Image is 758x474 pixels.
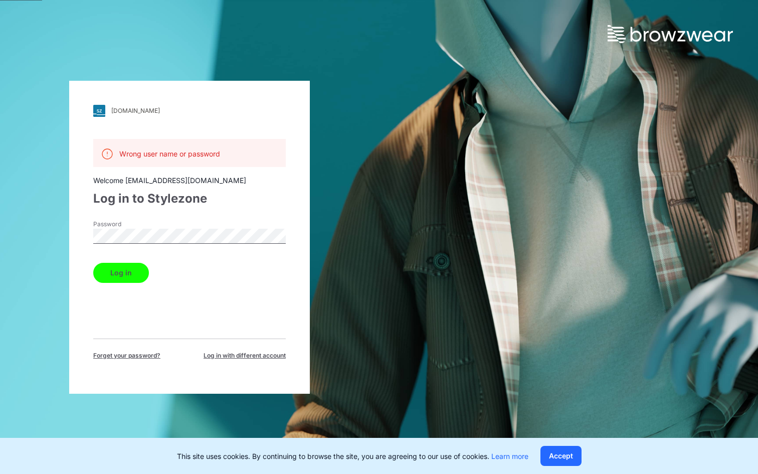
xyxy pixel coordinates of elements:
[608,25,733,43] img: browzwear-logo.73288ffb.svg
[177,451,528,461] p: This site uses cookies. By continuing to browse the site, you are agreeing to our use of cookies.
[204,351,286,360] span: Log in with different account
[111,107,160,114] div: [DOMAIN_NAME]
[93,105,105,117] img: svg+xml;base64,PHN2ZyB3aWR0aD0iMjgiIGhlaWdodD0iMjgiIHZpZXdCb3g9IjAgMCAyOCAyOCIgZmlsbD0ibm9uZSIgeG...
[93,105,286,117] a: [DOMAIN_NAME]
[101,148,113,160] img: svg+xml;base64,PHN2ZyB3aWR0aD0iMjQiIGhlaWdodD0iMjQiIHZpZXdCb3g9IjAgMCAyNCAyNCIgZmlsbD0ibm9uZSIgeG...
[93,263,149,283] button: Log in
[93,175,286,186] div: Welcome [EMAIL_ADDRESS][DOMAIN_NAME]
[93,351,160,360] span: Forget your password?
[491,452,528,460] a: Learn more
[119,148,220,159] p: Wrong user name or password
[93,220,163,229] label: Password
[540,446,582,466] button: Accept
[93,190,286,208] div: Log in to Stylezone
